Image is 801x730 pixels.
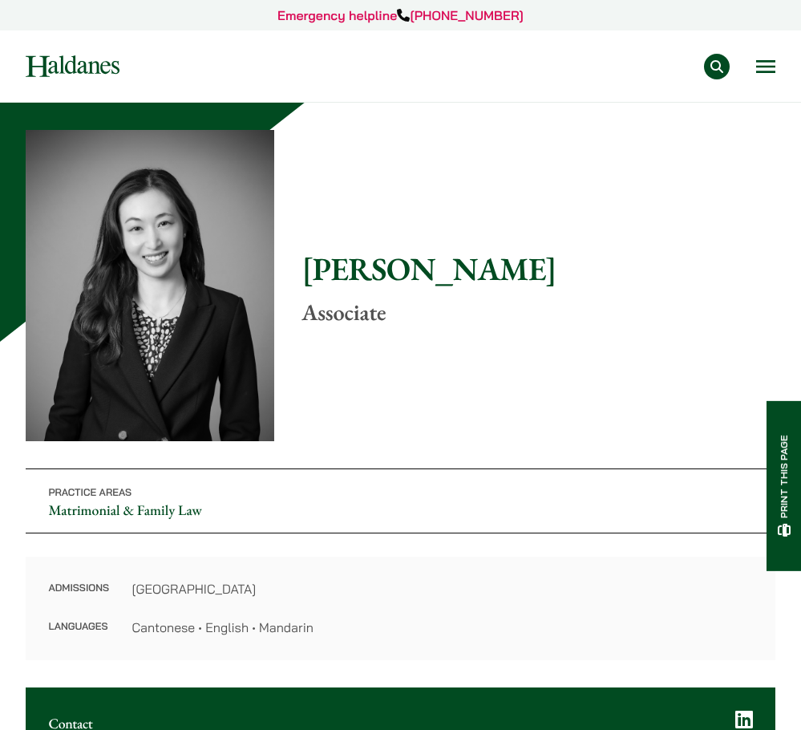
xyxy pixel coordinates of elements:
[131,579,752,598] dd: [GEOGRAPHIC_DATA]
[48,618,109,637] dt: Languages
[48,579,109,618] dt: Admissions
[48,501,202,520] a: Matrimonial & Family Law
[131,618,752,637] dd: Cantonese • English • Mandarin
[26,55,119,77] img: Logo of Haldanes
[48,487,131,499] span: Practice Areas
[301,299,775,326] p: Associate
[277,7,524,23] a: Emergency helpline[PHONE_NUMBER]
[301,249,775,288] h1: [PERSON_NAME]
